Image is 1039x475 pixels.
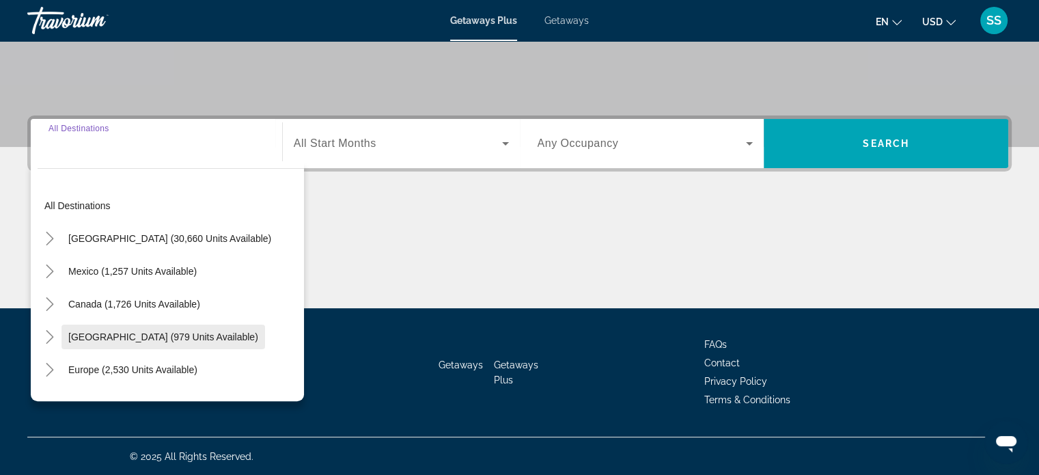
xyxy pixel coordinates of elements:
[61,259,204,284] button: Mexico (1,257 units available)
[922,16,943,27] span: USD
[27,3,164,38] a: Travorium
[130,451,253,462] span: © 2025 All Rights Reserved.
[922,12,956,31] button: Change currency
[704,394,790,405] a: Terms & Conditions
[986,14,1001,27] span: SS
[68,364,197,375] span: Europe (2,530 units available)
[68,233,271,244] span: [GEOGRAPHIC_DATA] (30,660 units available)
[876,12,902,31] button: Change language
[61,357,204,382] button: Europe (2,530 units available)
[31,119,1008,168] div: Search widget
[68,299,200,310] span: Canada (1,726 units available)
[764,119,1008,168] button: Search
[38,391,61,415] button: Toggle Australia (210 units available)
[494,359,538,385] a: Getaways Plus
[68,266,197,277] span: Mexico (1,257 units available)
[68,331,258,342] span: [GEOGRAPHIC_DATA] (979 units available)
[38,227,61,251] button: Toggle United States (30,660 units available)
[61,226,278,251] button: [GEOGRAPHIC_DATA] (30,660 units available)
[439,359,483,370] a: Getaways
[704,339,727,350] a: FAQs
[876,16,889,27] span: en
[704,376,767,387] a: Privacy Policy
[38,260,61,284] button: Toggle Mexico (1,257 units available)
[544,15,589,26] a: Getaways
[704,357,740,368] a: Contact
[44,200,111,211] span: All destinations
[450,15,517,26] a: Getaways Plus
[38,193,304,218] button: All destinations
[294,137,376,149] span: All Start Months
[38,325,61,349] button: Toggle Caribbean & Atlantic Islands (979 units available)
[538,137,619,149] span: Any Occupancy
[976,6,1012,35] button: User Menu
[38,358,61,382] button: Toggle Europe (2,530 units available)
[38,293,61,316] button: Toggle Canada (1,726 units available)
[863,138,909,149] span: Search
[61,390,203,415] button: Australia (210 units available)
[49,124,109,133] span: All Destinations
[61,325,265,349] button: [GEOGRAPHIC_DATA] (979 units available)
[61,292,207,316] button: Canada (1,726 units available)
[984,420,1028,464] iframe: Button to launch messaging window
